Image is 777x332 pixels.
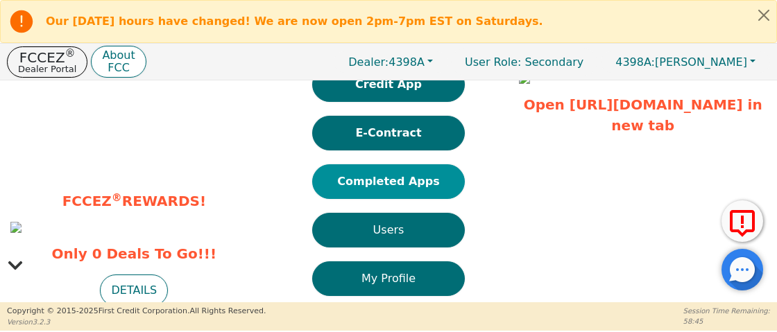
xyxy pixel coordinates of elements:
[10,222,22,233] img: 16fafda6-47a7-41aa-b4e7-b8e675eede94
[18,64,76,73] p: Dealer Portal
[10,243,258,264] span: Only 0 Deals To Go!!!
[18,51,76,64] p: FCCEZ
[615,55,655,69] span: 4398A:
[102,62,135,73] p: FCC
[312,261,465,296] button: My Profile
[7,46,87,78] button: FCCEZ®Dealer Portal
[10,191,258,211] p: FCCEZ REWARDS!
[7,306,266,317] p: Copyright © 2015- 2025 First Credit Corporation.
[102,50,135,61] p: About
[100,274,168,306] button: DETAILS
[91,46,146,78] button: AboutFCC
[112,191,122,204] sup: ®
[46,15,543,28] b: Our [DATE] hours have changed! We are now open 2pm-7pm EST on Saturdays.
[65,47,76,60] sup: ®
[524,96,762,134] a: Open [URL][DOMAIN_NAME] in new tab
[683,306,770,316] p: Session Time Remaining:
[312,213,465,247] button: Users
[683,316,770,326] p: 58:45
[721,200,763,242] button: Report Error to FCC
[348,55,425,69] span: 4398A
[451,49,597,76] p: Secondary
[7,317,266,327] p: Version 3.2.3
[312,116,465,150] button: E-Contract
[189,306,266,315] span: All Rights Reserved.
[312,164,465,199] button: Completed Apps
[601,51,770,73] button: 4398A:[PERSON_NAME]
[451,49,597,76] a: User Role: Secondary
[334,51,447,73] button: Dealer:4398A
[348,55,388,69] span: Dealer:
[615,55,747,69] span: [PERSON_NAME]
[465,55,521,69] span: User Role :
[312,67,465,102] button: Credit App
[751,1,776,29] button: Close alert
